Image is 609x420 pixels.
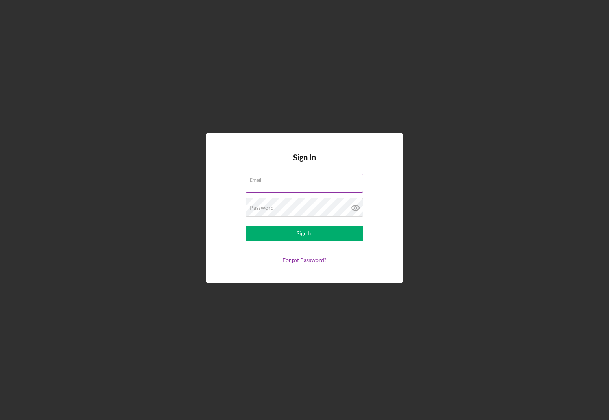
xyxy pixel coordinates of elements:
a: Forgot Password? [282,257,327,263]
label: Email [250,174,363,183]
label: Password [250,205,274,211]
div: Sign In [297,226,313,241]
button: Sign In [246,226,363,241]
h4: Sign In [293,153,316,174]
